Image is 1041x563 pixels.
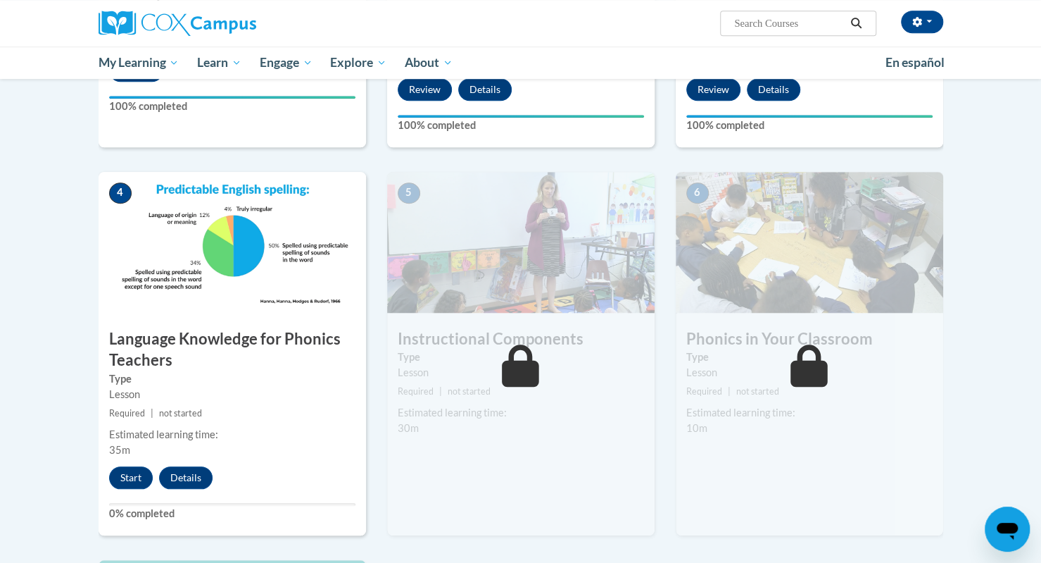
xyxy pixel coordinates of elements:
iframe: Button to launch messaging window [985,507,1030,552]
label: 0% completed [109,506,355,521]
div: Lesson [398,365,644,381]
span: Required [686,386,722,397]
span: 10m [686,422,707,434]
button: Search [845,15,866,32]
div: Your progress [398,115,644,118]
span: not started [159,408,202,419]
a: Cox Campus [99,11,366,36]
span: not started [736,386,779,397]
h3: Phonics in Your Classroom [676,328,943,350]
button: Review [398,78,452,101]
a: My Learning [89,47,189,79]
div: Estimated learning time: [398,405,644,421]
span: not started [448,386,491,397]
div: Estimated learning time: [686,405,933,421]
button: Account Settings [901,11,943,33]
span: About [405,54,453,71]
span: 4 [109,182,132,204]
span: | [151,408,153,419]
label: Type [398,349,644,365]
span: Learn [197,54,241,71]
span: | [728,386,731,397]
span: My Learning [98,54,179,71]
span: Engage [260,54,313,71]
a: En español [876,48,954,78]
label: 100% completed [109,99,355,114]
div: Estimated learning time: [109,427,355,443]
div: Lesson [686,365,933,381]
span: 6 [686,182,709,204]
input: Search Courses [733,15,845,32]
span: Required [109,408,145,419]
a: Engage [251,47,322,79]
span: En español [885,55,945,70]
button: Details [747,78,800,101]
h3: Instructional Components [387,328,655,350]
label: Type [109,371,355,387]
label: 100% completed [686,118,933,133]
a: Explore [321,47,396,79]
button: Review [686,78,740,101]
span: | [439,386,442,397]
span: 30m [398,422,419,434]
a: Learn [188,47,251,79]
div: Your progress [109,96,355,99]
button: Start [109,466,153,489]
img: Course Image [99,172,366,313]
label: 100% completed [398,118,644,133]
div: Lesson [109,387,355,402]
h3: Language Knowledge for Phonics Teachers [99,328,366,372]
span: Required [398,386,434,397]
button: Details [458,78,512,101]
span: 35m [109,444,130,456]
img: Course Image [387,172,655,313]
label: Type [686,349,933,365]
div: Your progress [686,115,933,118]
div: Main menu [77,47,964,79]
img: Cox Campus [99,11,256,36]
button: Details [159,466,213,489]
a: About [396,47,462,79]
img: Course Image [676,172,943,313]
span: 5 [398,182,420,204]
span: Explore [330,54,386,71]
